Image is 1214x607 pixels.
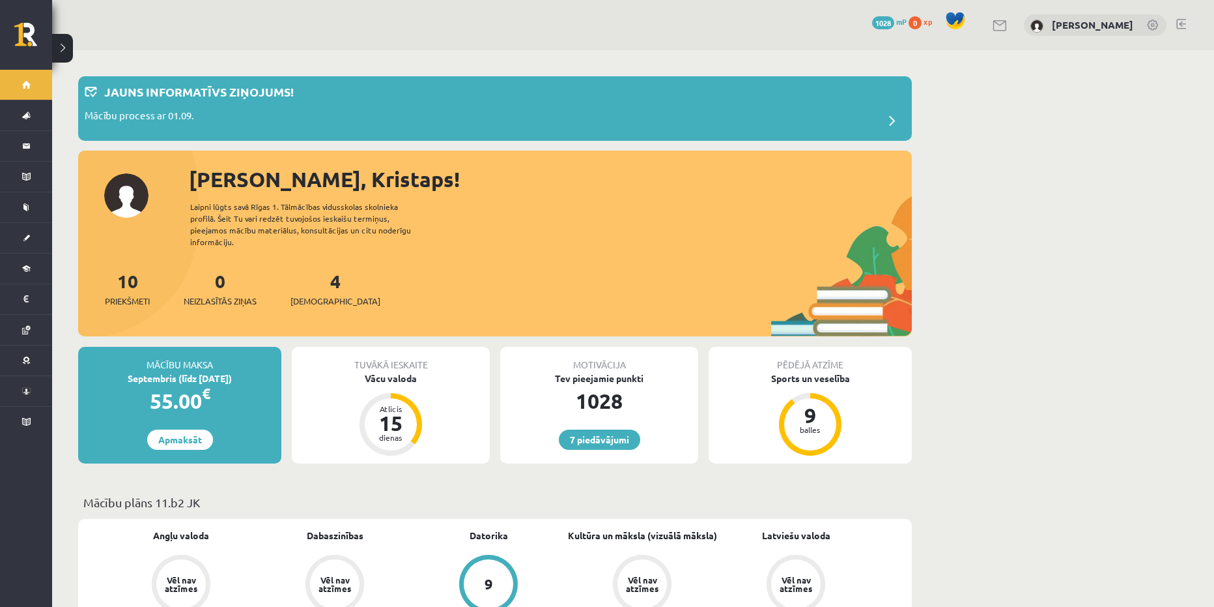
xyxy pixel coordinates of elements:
a: Jauns informatīvs ziņojums! Mācību process ar 01.09. [85,83,905,134]
div: Sports un veselība [709,372,912,385]
span: [DEMOGRAPHIC_DATA] [290,295,380,308]
div: Tuvākā ieskaite [292,347,490,372]
span: Priekšmeti [105,295,150,308]
p: Mācību plāns 11.b2 JK [83,494,907,511]
div: Vēl nav atzīmes [163,576,199,593]
span: € [202,384,210,403]
div: 15 [371,413,410,434]
a: Kultūra un māksla (vizuālā māksla) [568,529,717,542]
a: 0 xp [909,16,939,27]
div: 9 [485,577,493,591]
a: 4[DEMOGRAPHIC_DATA] [290,269,380,308]
div: balles [791,426,830,434]
a: Angļu valoda [153,529,209,542]
div: Mācību maksa [78,347,281,372]
div: Pēdējā atzīme [709,347,912,372]
div: dienas [371,434,410,441]
img: Kristaps Lukass [1030,20,1043,33]
a: [PERSON_NAME] [1052,18,1133,31]
a: Rīgas 1. Tālmācības vidusskola [14,23,52,55]
p: Mācību process ar 01.09. [85,108,194,126]
a: Sports un veselība 9 balles [709,372,912,458]
span: mP [896,16,907,27]
a: 1028 mP [872,16,907,27]
div: [PERSON_NAME], Kristaps! [189,164,912,195]
div: Vēl nav atzīmes [624,576,660,593]
div: Tev pieejamie punkti [500,372,698,385]
span: 1028 [872,16,894,29]
div: Vācu valoda [292,372,490,385]
a: Datorika [470,529,508,542]
div: Vēl nav atzīmes [778,576,814,593]
a: Latviešu valoda [762,529,830,542]
a: 0Neizlasītās ziņas [184,269,257,308]
span: Neizlasītās ziņas [184,295,257,308]
a: 7 piedāvājumi [559,430,640,450]
div: 9 [791,405,830,426]
div: Motivācija [500,347,698,372]
div: Laipni lūgts savā Rīgas 1. Tālmācības vidusskolas skolnieka profilā. Šeit Tu vari redzēt tuvojošo... [190,201,434,248]
div: 55.00 [78,385,281,417]
div: Septembris (līdz [DATE]) [78,372,281,385]
a: Apmaksāt [147,430,213,450]
span: xp [924,16,932,27]
div: 1028 [500,385,698,417]
p: Jauns informatīvs ziņojums! [104,83,294,100]
div: Atlicis [371,405,410,413]
a: Dabaszinības [307,529,363,542]
a: 10Priekšmeti [105,269,150,308]
a: Vācu valoda Atlicis 15 dienas [292,372,490,458]
span: 0 [909,16,922,29]
div: Vēl nav atzīmes [317,576,353,593]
